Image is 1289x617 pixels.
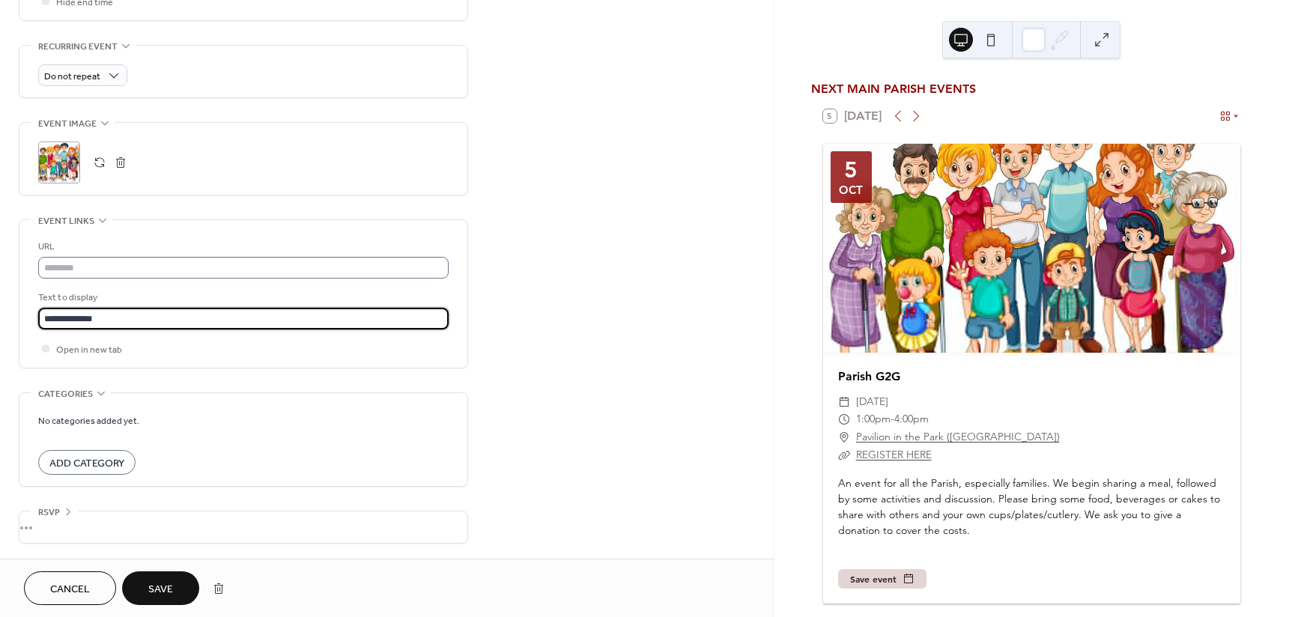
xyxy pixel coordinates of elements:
div: 5 [844,159,858,181]
span: Event image [38,116,97,132]
div: ​ [838,393,850,411]
span: Add Category [49,456,124,472]
div: Oct [839,184,863,195]
button: Cancel [24,571,116,605]
div: An event for all the Parish, especially families. We begin sharing a meal, followed by some activ... [823,475,1240,538]
span: [DATE] [856,393,888,411]
div: ; [38,142,80,183]
div: NEXT MAIN PARISH EVENTS [811,80,1252,98]
span: Categories [38,386,93,402]
div: ​ [838,446,850,464]
span: No categories added yet. [38,413,139,429]
button: Save [122,571,199,605]
span: - [891,410,894,428]
span: 1:00pm [856,410,891,428]
a: REGISTER HERE [856,448,932,461]
a: Pavilion in the Park ([GEOGRAPHIC_DATA]) [856,428,1060,446]
span: RSVP [38,505,60,520]
div: ••• [19,511,467,543]
span: Recurring event [38,39,118,55]
div: URL [38,239,446,255]
button: Add Category [38,450,136,475]
span: Save [148,582,173,598]
div: Text to display [38,290,446,306]
div: ​ [838,410,850,428]
button: Save event [838,569,926,589]
span: Event links [38,213,94,229]
span: Do not repeat [44,68,100,85]
span: Open in new tab [56,342,122,358]
div: ​ [838,428,850,446]
span: 4:00pm [894,410,929,428]
span: Cancel [50,582,90,598]
a: Parish G2G [838,369,900,383]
